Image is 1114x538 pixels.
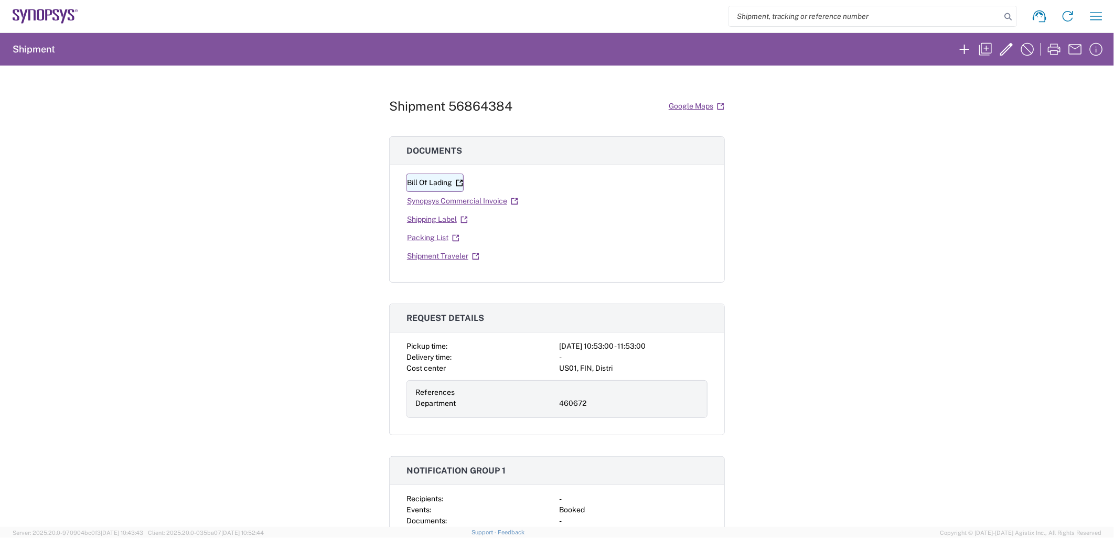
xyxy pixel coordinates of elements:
[415,388,455,396] span: References
[101,530,143,536] span: [DATE] 10:43:43
[940,528,1101,537] span: Copyright © [DATE]-[DATE] Agistix Inc., All Rights Reserved
[406,494,443,503] span: Recipients:
[559,515,708,526] div: -
[559,526,708,537] div: -
[498,529,524,535] a: Feedback
[559,505,585,514] span: Booked
[406,353,452,361] span: Delivery time:
[406,229,460,247] a: Packing List
[148,530,264,536] span: Client: 2025.20.0-035ba07
[406,466,506,476] span: Notification group 1
[729,6,1001,26] input: Shipment, tracking or reference number
[559,363,708,374] div: US01, FIN, Distri
[406,174,464,192] a: Bill Of Lading
[221,530,264,536] span: [DATE] 10:52:44
[13,43,55,56] h2: Shipment
[406,313,484,323] span: Request details
[559,398,699,409] div: 460672
[406,364,446,372] span: Cost center
[389,99,512,114] h1: Shipment 56864384
[406,192,519,210] a: Synopsys Commercial Invoice
[559,352,708,363] div: -
[406,247,480,265] a: Shipment Traveler
[406,517,447,525] span: Documents:
[406,210,468,229] a: Shipping Label
[559,493,708,504] div: -
[559,341,708,352] div: [DATE] 10:53:00 - 11:53:00
[415,398,555,409] div: Department
[13,530,143,536] span: Server: 2025.20.0-970904bc0f3
[406,505,431,514] span: Events:
[406,146,462,156] span: Documents
[668,97,725,115] a: Google Maps
[472,529,498,535] a: Support
[406,342,447,350] span: Pickup time:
